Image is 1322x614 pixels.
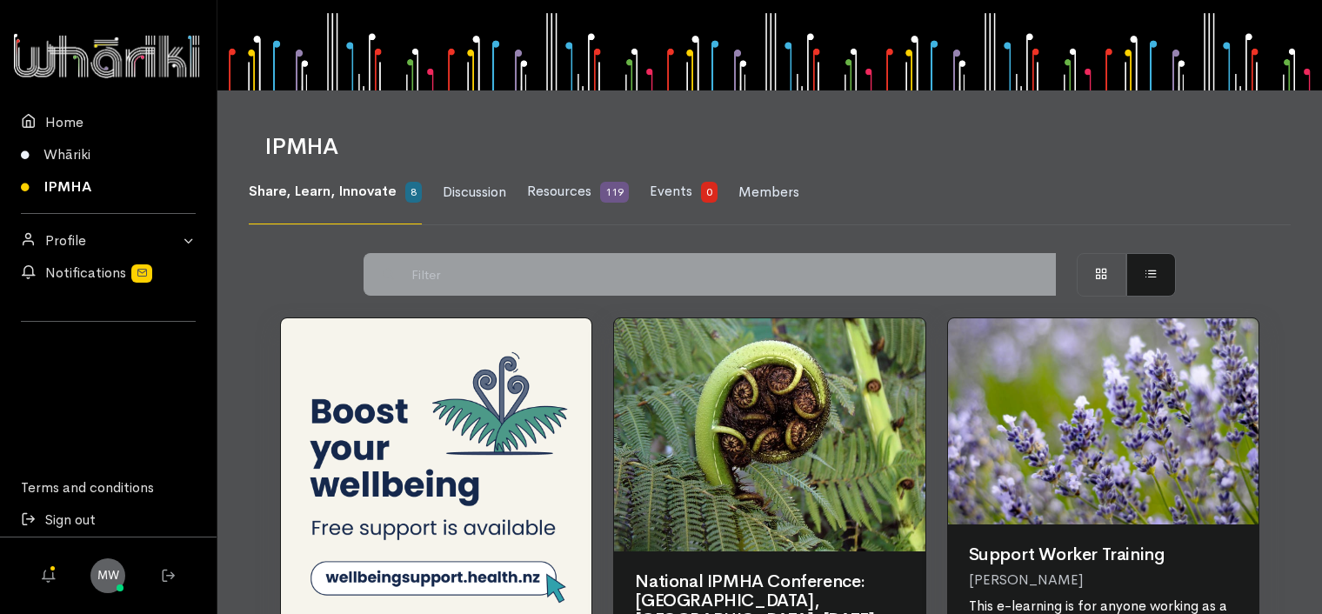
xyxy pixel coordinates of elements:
[738,183,799,201] span: Members
[650,182,692,200] span: Events
[650,160,718,224] a: Events 0
[403,253,1056,296] input: Filter
[600,182,629,203] span: 119
[264,135,1270,160] h1: IPMHA
[249,160,422,224] a: Share, Learn, Innovate 8
[249,182,397,200] span: Share, Learn, Innovate
[738,161,799,224] a: Members
[405,182,422,203] span: 8
[90,558,125,593] a: MW
[443,183,506,201] span: Discussion
[443,161,506,224] a: Discussion
[701,182,718,203] span: 0
[108,345,109,346] iframe: LinkedIn Embedded Content
[527,160,629,224] a: Resources 119
[527,182,591,200] span: Resources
